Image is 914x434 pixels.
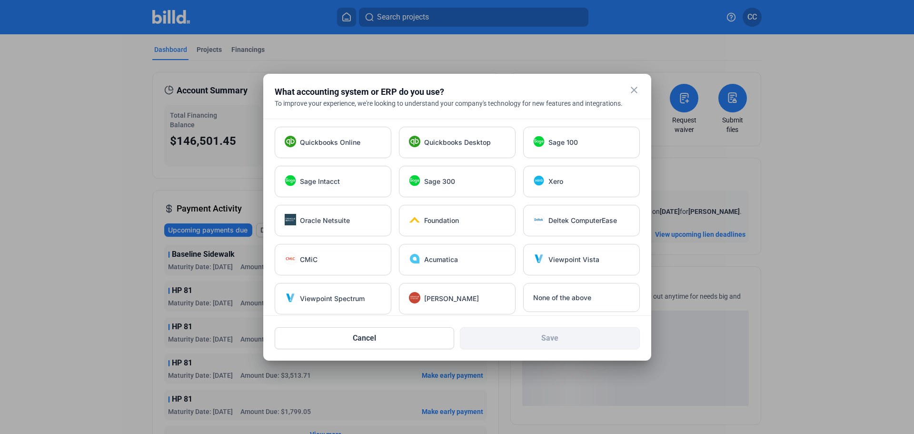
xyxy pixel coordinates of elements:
[424,216,459,225] span: Foundation
[424,255,458,264] span: Acumatica
[628,84,640,96] mat-icon: close
[300,216,350,225] span: Oracle Netsuite
[533,293,591,303] span: None of the above
[275,85,616,99] div: What accounting system or ERP do you use?
[424,294,479,303] span: [PERSON_NAME]
[548,138,578,147] span: Sage 100
[548,255,599,264] span: Viewpoint Vista
[548,216,617,225] span: Deltek ComputerEase
[424,177,455,186] span: Sage 300
[300,255,318,264] span: CMiC
[300,294,365,303] span: Viewpoint Spectrum
[275,99,640,108] div: To improve your experience, we're looking to understand your company's technology for new feature...
[424,138,491,147] span: Quickbooks Desktop
[548,177,563,186] span: Xero
[275,327,455,349] button: Cancel
[300,138,360,147] span: Quickbooks Online
[300,177,340,186] span: Sage Intacct
[460,327,640,349] button: Save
